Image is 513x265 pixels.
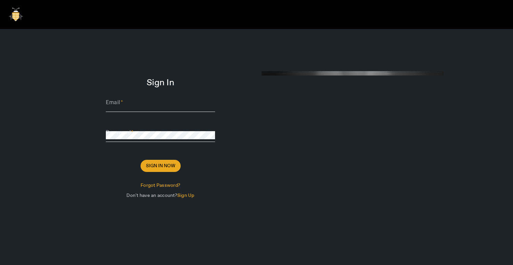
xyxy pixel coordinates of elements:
button: Sign In Now [141,160,181,172]
span: Sign In [147,80,174,86]
img: bigbee-logo.png [5,4,26,25]
mat-label: Password [106,129,131,136]
span: Sign Up [177,193,194,199]
span: Sign In Now [146,163,175,169]
mat-label: Email [106,99,120,106]
span: Forgot Password? [141,182,180,189]
span: Don't have an account? [126,193,177,199]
